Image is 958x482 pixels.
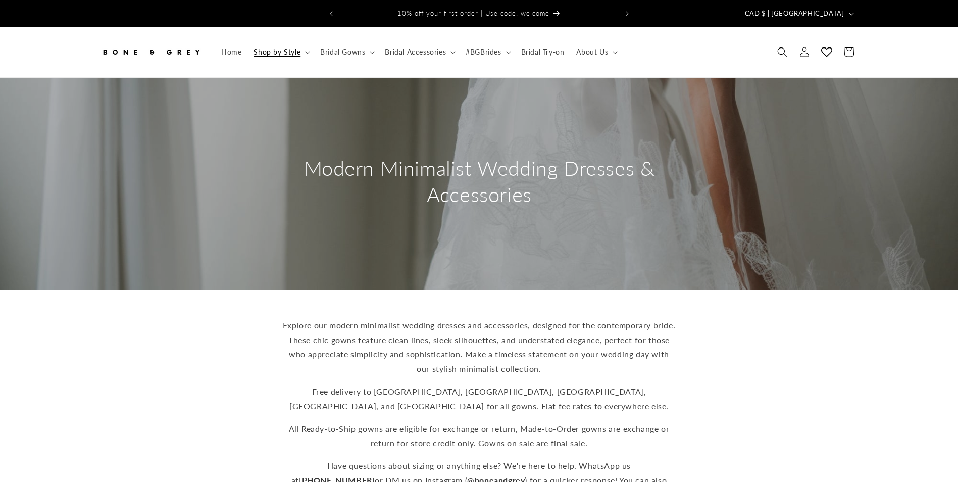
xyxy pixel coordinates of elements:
[771,41,793,63] summary: Search
[616,4,638,23] button: Next announcement
[215,41,247,63] a: Home
[96,37,205,67] a: Bone and Grey Bridal
[739,4,858,23] button: CAD $ | [GEOGRAPHIC_DATA]
[100,41,201,63] img: Bone and Grey Bridal
[272,155,686,208] h2: Modern Minimalist Wedding Dresses & Accessories
[282,422,676,451] p: All Ready-to-Ship gowns are eligible for exchange or return, Made-to-Order gowns are exchange or ...
[282,318,676,376] p: Explore our modern minimalist wedding dresses and accessories, designed for the contemporary brid...
[460,41,515,63] summary: #BGBrides
[379,41,460,63] summary: Bridal Accessories
[254,47,300,57] span: Shop by Style
[570,41,622,63] summary: About Us
[320,4,342,23] button: Previous announcement
[282,384,676,414] p: Free delivery to [GEOGRAPHIC_DATA], [GEOGRAPHIC_DATA], [GEOGRAPHIC_DATA], [GEOGRAPHIC_DATA], and ...
[515,41,571,63] a: Bridal Try-on
[221,47,241,57] span: Home
[521,47,565,57] span: Bridal Try-on
[385,47,446,57] span: Bridal Accessories
[247,41,314,63] summary: Shop by Style
[314,41,379,63] summary: Bridal Gowns
[320,47,365,57] span: Bridal Gowns
[745,9,844,19] span: CAD $ | [GEOGRAPHIC_DATA]
[466,47,501,57] span: #BGBrides
[576,47,608,57] span: About Us
[397,9,549,17] span: 10% off your first order | Use code: welcome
